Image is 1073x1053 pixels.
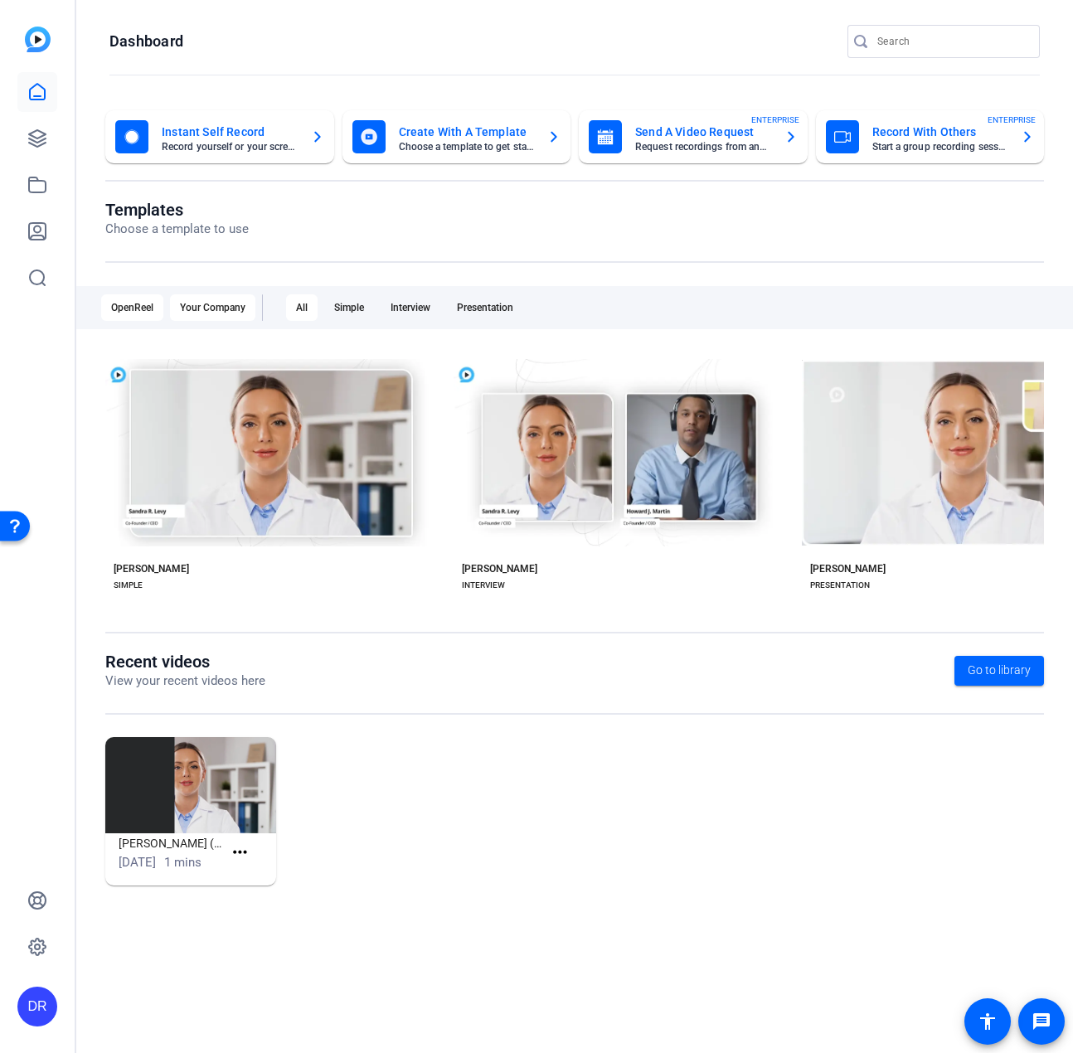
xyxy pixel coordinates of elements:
div: Simple [324,294,374,321]
div: [PERSON_NAME] [462,562,537,575]
button: Create With A TemplateChoose a template to get started [342,110,571,163]
div: Presentation [447,294,523,321]
button: Send A Video RequestRequest recordings from anyone, anywhereENTERPRISE [579,110,808,163]
p: Choose a template to use [105,220,249,239]
div: PRESENTATION [810,579,870,592]
mat-icon: more_horiz [230,842,250,863]
mat-card-subtitle: Record yourself or your screen [162,142,298,152]
div: INTERVIEW [462,579,505,592]
button: Record With OthersStart a group recording sessionENTERPRISE [816,110,1045,163]
span: ENTERPRISE [751,114,799,126]
div: All [286,294,318,321]
mat-card-title: Send A Video Request [635,122,771,142]
img: blue-gradient.svg [25,27,51,52]
span: [DATE] [119,855,156,870]
div: [PERSON_NAME] [810,562,886,575]
mat-icon: accessibility [978,1012,998,1031]
mat-card-title: Record With Others [872,122,1008,142]
p: View your recent videos here [105,672,265,691]
mat-card-subtitle: Choose a template to get started [399,142,535,152]
h1: Recent videos [105,652,265,672]
div: [PERSON_NAME] [114,562,189,575]
mat-card-subtitle: Start a group recording session [872,142,1008,152]
span: ENTERPRISE [988,114,1036,126]
h1: Dashboard [109,32,183,51]
input: Search [877,32,1027,51]
img: Matti Simple (49806) [105,737,276,833]
div: DR [17,987,57,1026]
h1: [PERSON_NAME] (49806) [119,833,223,853]
a: Go to library [954,656,1044,686]
div: SIMPLE [114,579,143,592]
span: 1 mins [164,855,201,870]
mat-card-title: Instant Self Record [162,122,298,142]
mat-card-title: Create With A Template [399,122,535,142]
h1: Templates [105,200,249,220]
mat-card-subtitle: Request recordings from anyone, anywhere [635,142,771,152]
div: Interview [381,294,440,321]
div: OpenReel [101,294,163,321]
div: Your Company [170,294,255,321]
button: Instant Self RecordRecord yourself or your screen [105,110,334,163]
mat-icon: message [1032,1012,1051,1031]
span: Go to library [968,662,1031,679]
